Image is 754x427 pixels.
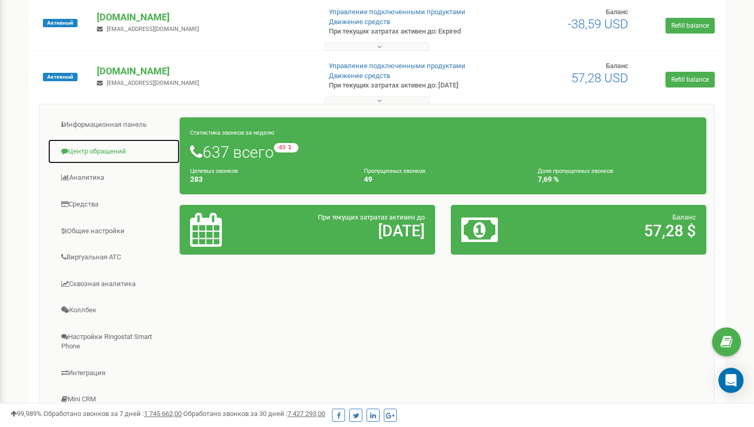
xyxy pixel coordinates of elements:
[183,410,325,418] span: Обработано звонков за 30 дней :
[329,27,486,37] p: При текущих затратах активен до: Expired
[48,298,180,323] a: Коллбек
[48,192,180,217] a: Средства
[10,410,42,418] span: 99,989%
[48,112,180,138] a: Информационная панель
[571,71,628,85] span: 57,28 USD
[190,176,348,183] h4: 283
[329,18,390,26] a: Движение средств
[274,143,298,152] small: -83
[329,81,486,91] p: При текущих затратах активен до: [DATE]
[318,213,425,221] span: При текущих затратах активен до
[672,213,696,221] span: Баланс
[48,324,180,359] a: Настройки Ringostat Smart Phone
[538,168,613,174] small: Доля пропущенных звонков
[107,26,199,32] span: [EMAIL_ADDRESS][DOMAIN_NAME]
[329,62,465,70] a: Управление подключенными продуктами
[48,271,180,297] a: Сквозная аналитика
[273,222,425,239] h2: [DATE]
[48,387,180,412] a: Mini CRM
[97,64,312,78] p: [DOMAIN_NAME]
[364,176,522,183] h4: 49
[43,73,77,81] span: Активный
[666,18,715,34] a: Refill balance
[718,368,744,393] div: Open Intercom Messenger
[666,72,715,87] a: Refill balance
[329,72,390,80] a: Движение средств
[97,10,312,24] p: [DOMAIN_NAME]
[48,245,180,270] a: Виртуальная АТС
[43,19,77,27] span: Активный
[364,168,425,174] small: Пропущенных звонков
[190,168,238,174] small: Целевых звонков
[287,410,325,418] u: 7 427 293,00
[329,8,465,16] a: Управление подключенными продуктами
[606,8,628,16] span: Баланс
[545,222,696,239] h2: 57,28 $
[144,410,182,418] u: 1 745 662,00
[48,165,180,191] a: Аналитика
[48,139,180,165] a: Центр обращений
[568,17,628,31] span: -38,59 USD
[538,176,696,183] h4: 7,69 %
[48,360,180,386] a: Интеграция
[48,218,180,244] a: Общие настройки
[190,129,274,136] small: Статистика звонков за неделю
[107,80,199,86] span: [EMAIL_ADDRESS][DOMAIN_NAME]
[606,62,628,70] span: Баланс
[190,143,696,161] h1: 637 всего
[43,410,182,418] span: Обработано звонков за 7 дней :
